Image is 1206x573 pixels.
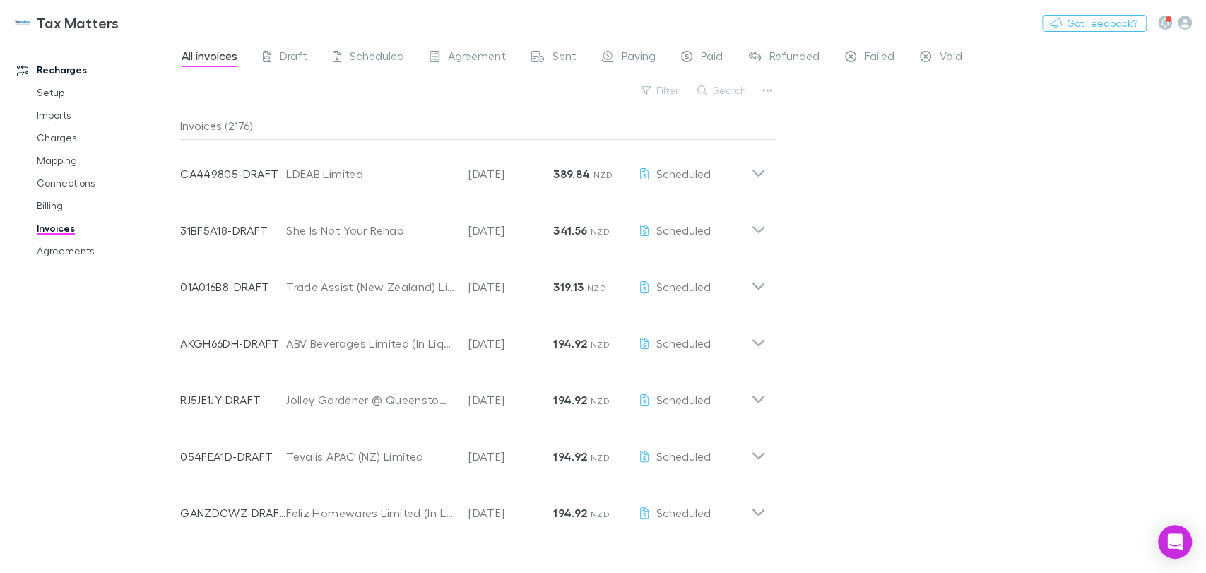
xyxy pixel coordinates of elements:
[656,393,711,406] span: Scheduled
[180,278,286,295] p: 01A016B8-DRAFT
[169,423,777,479] div: 054FEA1D-DRAFTTevalis APAC (NZ) Limited[DATE]194.92 NZDScheduled
[37,14,119,31] h3: Tax Matters
[468,165,553,182] p: [DATE]
[591,509,610,519] span: NZD
[286,448,454,465] div: Tevalis APAC (NZ) Limited
[23,126,191,149] a: Charges
[23,217,191,240] a: Invoices
[468,504,553,521] p: [DATE]
[23,104,191,126] a: Imports
[169,366,777,423] div: RJ5JE1JY-DRAFTJolley Gardener @ Queenstown Limited (In Liquidation)[DATE]194.92 NZDScheduled
[6,6,127,40] a: Tax Matters
[690,82,755,99] button: Search
[656,280,711,293] span: Scheduled
[286,165,454,182] div: LDEAB Limited
[1158,525,1192,559] div: Open Intercom Messenger
[169,309,777,366] div: AKGH66DH-DRAFTABV Beverages Limited (In Liquidation)[DATE]194.92 NZDScheduled
[553,336,587,350] strong: 194.92
[23,240,191,262] a: Agreements
[23,81,191,104] a: Setup
[553,280,584,294] strong: 319.13
[23,149,191,172] a: Mapping
[769,49,820,67] span: Refunded
[865,49,894,67] span: Failed
[587,283,606,293] span: NZD
[468,391,553,408] p: [DATE]
[591,452,610,463] span: NZD
[468,278,553,295] p: [DATE]
[553,223,587,237] strong: 341.56
[553,393,587,407] strong: 194.92
[23,194,191,217] a: Billing
[940,49,962,67] span: Void
[656,506,711,519] span: Scheduled
[280,49,307,67] span: Draft
[552,49,577,67] span: Sent
[180,448,286,465] p: 054FEA1D-DRAFT
[591,339,610,350] span: NZD
[180,222,286,239] p: 31BF5A18-DRAFT
[286,504,454,521] div: Feliz Homewares Limited (In Liquidation)
[701,49,723,67] span: Paid
[591,396,610,406] span: NZD
[180,335,286,352] p: AKGH66DH-DRAFT
[169,196,777,253] div: 31BF5A18-DRAFTShe Is Not Your Rehab[DATE]341.56 NZDScheduled
[656,223,711,237] span: Scheduled
[14,14,31,31] img: Tax Matters 's Logo
[350,49,404,67] span: Scheduled
[468,222,553,239] p: [DATE]
[591,226,610,237] span: NZD
[656,336,711,350] span: Scheduled
[182,49,237,67] span: All invoices
[3,59,191,81] a: Recharges
[23,172,191,194] a: Connections
[656,449,711,463] span: Scheduled
[468,448,553,465] p: [DATE]
[180,391,286,408] p: RJ5JE1JY-DRAFT
[656,167,711,180] span: Scheduled
[286,335,454,352] div: ABV Beverages Limited (In Liquidation)
[553,449,587,463] strong: 194.92
[169,253,777,309] div: 01A016B8-DRAFTTrade Assist (New Zealand) Limited[DATE]319.13 NZDScheduled
[622,49,656,67] span: Paying
[180,165,286,182] p: CA449805-DRAFT
[169,479,777,536] div: GANZDCWZ-DRAFTFeliz Homewares Limited (In Liquidation)[DATE]194.92 NZDScheduled
[553,506,587,520] strong: 194.92
[634,82,687,99] button: Filter
[553,167,590,181] strong: 389.84
[593,170,613,180] span: NZD
[180,504,286,521] p: GANZDCWZ-DRAFT
[169,140,777,196] div: CA449805-DRAFTLDEAB Limited[DATE]389.84 NZDScheduled
[468,335,553,352] p: [DATE]
[286,391,454,408] div: Jolley Gardener @ Queenstown Limited (In Liquidation)
[448,49,506,67] span: Agreement
[286,278,454,295] div: Trade Assist (New Zealand) Limited
[286,222,454,239] div: She Is Not Your Rehab
[1042,15,1147,32] button: Got Feedback?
